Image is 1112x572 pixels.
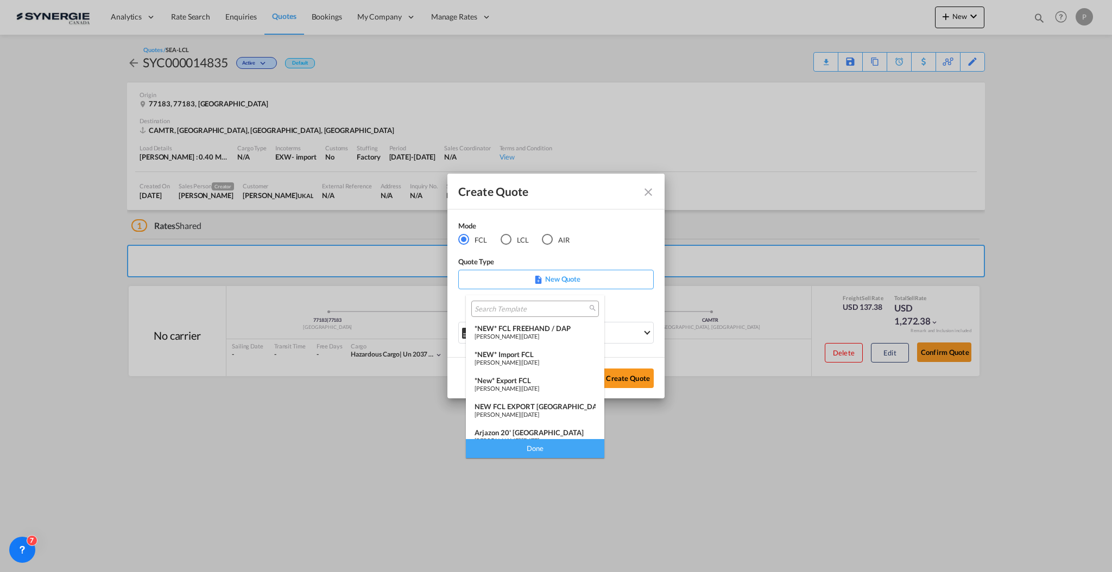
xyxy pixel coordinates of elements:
div: | [475,359,596,366]
span: [DATE] [522,333,539,340]
span: [PERSON_NAME] [475,437,520,444]
div: | [475,411,596,418]
md-icon: icon-magnify [589,304,597,312]
div: Arjazon 20' [GEOGRAPHIC_DATA] [475,428,596,437]
div: *NEW* FCL FREEHAND / DAP [475,324,596,333]
div: | [475,437,596,444]
div: | [475,333,596,340]
span: [DATE] [522,411,539,418]
input: Search Template [475,304,587,314]
div: *New* Export FCL [475,376,596,385]
div: NEW FCL EXPORT [GEOGRAPHIC_DATA] [475,402,596,411]
span: [PERSON_NAME] [475,333,520,340]
div: | [475,385,596,392]
div: *NEW* Import FCL [475,350,596,359]
div: Done [466,439,604,458]
span: [PERSON_NAME] [475,385,520,392]
span: [DATE] [522,437,539,444]
span: [PERSON_NAME] [475,411,520,418]
span: [PERSON_NAME] [475,359,520,366]
span: [DATE] [522,359,539,366]
span: [DATE] [522,385,539,392]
